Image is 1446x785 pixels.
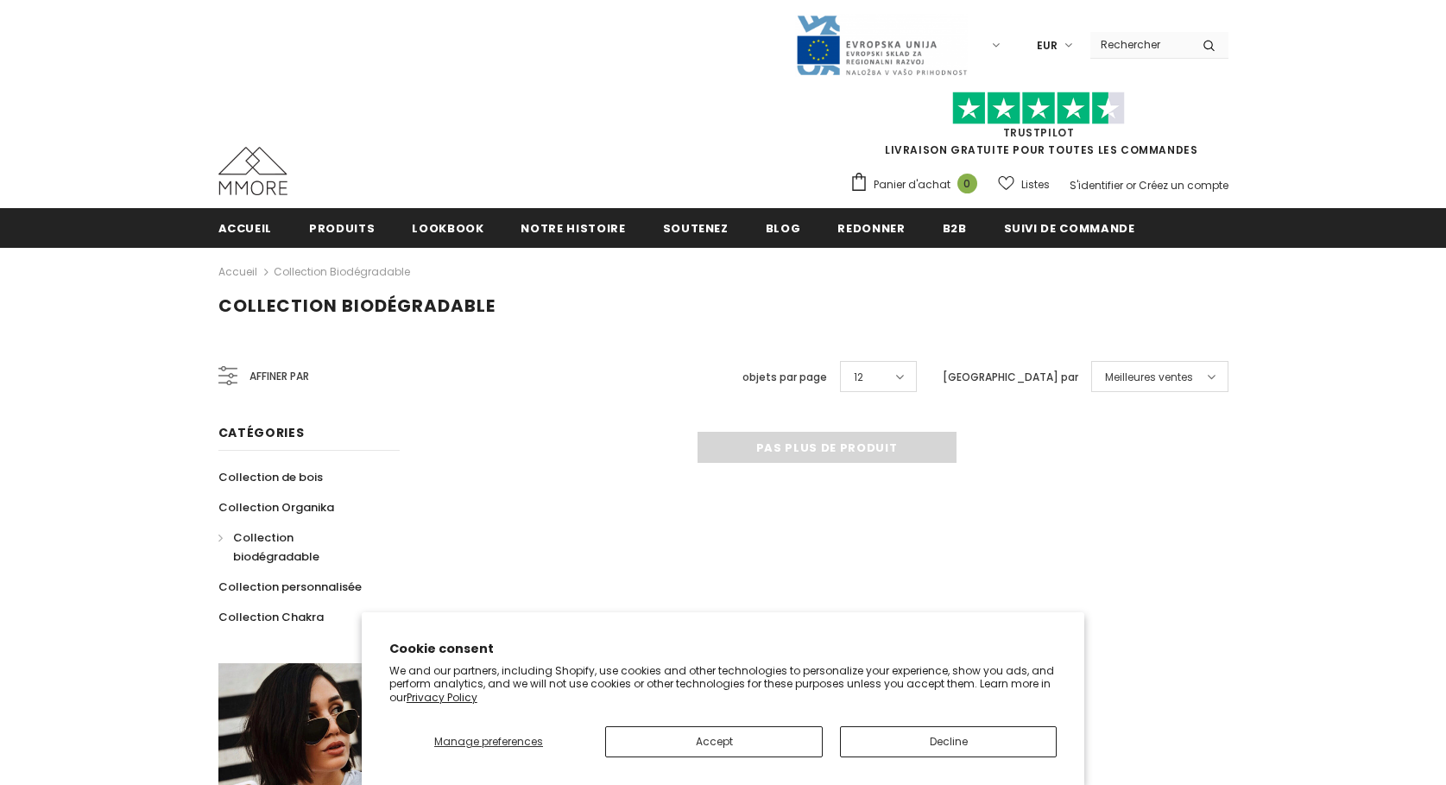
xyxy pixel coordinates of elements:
span: Suivi de commande [1004,220,1135,237]
span: Redonner [837,220,905,237]
span: EUR [1037,37,1058,54]
span: Collection Chakra [218,609,324,625]
button: Accept [605,726,823,757]
a: Accueil [218,262,257,282]
a: Collection biodégradable [218,522,381,572]
a: soutenez [663,208,729,247]
span: 12 [854,369,863,386]
span: Collection de bois [218,469,323,485]
span: Collection personnalisée [218,579,362,595]
a: Collection personnalisée [218,572,362,602]
a: Collection biodégradable [274,264,410,279]
a: Redonner [837,208,905,247]
span: Affiner par [249,367,309,386]
a: Panier d'achat 0 [849,172,986,198]
label: objets par page [742,369,827,386]
span: Notre histoire [521,220,625,237]
input: Search Site [1090,32,1190,57]
button: Decline [840,726,1058,757]
a: Privacy Policy [407,690,477,705]
span: Collection biodégradable [233,529,319,565]
span: Catégories [218,424,305,441]
img: Cas MMORE [218,147,287,195]
span: soutenez [663,220,729,237]
span: Listes [1021,176,1050,193]
a: Collection de bois [218,462,323,492]
span: Meilleures ventes [1105,369,1193,386]
span: or [1126,178,1136,193]
a: Suivi de commande [1004,208,1135,247]
a: Blog [766,208,801,247]
a: Produits [309,208,375,247]
img: Javni Razpis [795,14,968,77]
h2: Cookie consent [389,640,1058,658]
span: 0 [957,174,977,193]
img: Faites confiance aux étoiles pilotes [952,92,1125,125]
button: Manage preferences [389,726,589,757]
a: B2B [943,208,967,247]
a: Lookbook [412,208,483,247]
span: Produits [309,220,375,237]
a: Javni Razpis [795,37,968,52]
a: Accueil [218,208,273,247]
a: Notre histoire [521,208,625,247]
a: Créez un compte [1139,178,1228,193]
a: S'identifier [1070,178,1123,193]
span: Collection biodégradable [218,294,496,318]
span: Lookbook [412,220,483,237]
label: [GEOGRAPHIC_DATA] par [943,369,1078,386]
span: Collection Organika [218,499,334,516]
span: Manage preferences [434,734,543,749]
span: LIVRAISON GRATUITE POUR TOUTES LES COMMANDES [849,99,1228,157]
span: Accueil [218,220,273,237]
p: We and our partners, including Shopify, use cookies and other technologies to personalize your ex... [389,664,1058,705]
a: Listes [998,169,1050,199]
span: Blog [766,220,801,237]
span: Panier d'achat [874,176,950,193]
a: Collection Organika [218,492,334,522]
span: B2B [943,220,967,237]
a: Collection Chakra [218,602,324,632]
a: TrustPilot [1003,125,1075,140]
